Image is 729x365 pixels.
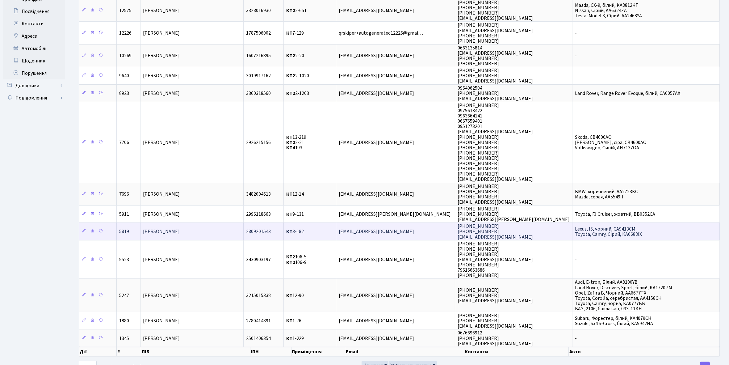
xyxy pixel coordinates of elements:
[3,30,65,42] a: Адреси
[575,279,672,312] span: Audi, E-tron, Білий, АА8100YB Land Rover, Discovery Sport, білий, КА1720РМ Opel, Zafira B, Чорний...
[119,139,129,146] span: 7706
[119,256,129,263] span: 5523
[458,287,533,304] span: [PHONE_NUMBER] [PHONE_NUMBER] [EMAIL_ADDRESS][DOMAIN_NAME]
[246,191,271,197] span: 3482004613
[458,67,533,84] span: [PHONE_NUMBER] [PHONE_NUMBER] [EMAIL_ADDRESS][DOMAIN_NAME]
[339,72,414,79] span: [EMAIL_ADDRESS][DOMAIN_NAME]
[345,347,464,356] th: Email
[575,188,638,200] span: BMW, коричневий, АА2723КС Mazda, серая, АА5549ІІ
[286,254,307,266] span: 106-5 106-9
[246,30,271,36] span: 1787506002
[339,256,414,263] span: [EMAIL_ADDRESS][DOMAIN_NAME]
[143,191,180,197] span: [PERSON_NAME]
[119,228,129,235] span: 5819
[286,211,304,218] span: 9-131
[119,72,129,79] span: 9640
[339,211,451,218] span: [EMAIL_ADDRESS][PERSON_NAME][DOMAIN_NAME]
[143,292,180,299] span: [PERSON_NAME]
[3,92,65,104] a: Повідомлення
[286,144,295,151] b: КТ4
[286,317,302,324] span: 1-76
[339,7,414,14] span: [EMAIL_ADDRESS][DOMAIN_NAME]
[286,53,295,59] b: КТ2
[246,53,271,59] span: 1607216895
[79,347,117,356] th: Дії
[286,211,292,218] b: КТ
[286,134,307,151] span: 13-219 2-21 193
[339,90,414,97] span: [EMAIL_ADDRESS][DOMAIN_NAME]
[575,335,577,342] span: -
[339,228,414,235] span: [EMAIL_ADDRESS][DOMAIN_NAME]
[119,7,132,14] span: 12575
[575,211,655,218] span: Toyota, FJ Cruiser, жовтий, BB0352CA
[458,206,570,223] span: [PHONE_NUMBER] [PHONE_NUMBER] [EMAIL_ADDRESS][PERSON_NAME][DOMAIN_NAME]
[286,7,295,14] b: КТ2
[575,30,577,36] span: -
[458,240,533,279] span: [PHONE_NUMBER] [PHONE_NUMBER] [PHONE_NUMBER] [EMAIL_ADDRESS][DOMAIN_NAME] [PHONE_NUMBER] 79616663...
[458,102,533,183] span: [PHONE_NUMBER] 0975613422 0963664141 0667659401 0951273201 [EMAIL_ADDRESS][DOMAIN_NAME] [PHONE_NU...
[286,228,304,235] span: 3-182
[458,312,533,329] span: [PHONE_NUMBER] [PHONE_NUMBER] [EMAIL_ADDRESS][DOMAIN_NAME]
[286,292,304,299] span: 12-90
[286,191,304,197] span: 12-14
[246,317,271,324] span: 2780414891
[246,256,271,263] span: 3430903197
[286,30,304,36] span: 7-129
[286,134,292,141] b: КТ
[119,211,129,218] span: 5911
[286,90,295,97] b: КТ2
[119,90,129,97] span: 8923
[286,259,295,266] b: КТ2
[286,53,304,59] span: 2-20
[141,347,250,356] th: ПІБ
[3,55,65,67] a: Щоденник
[286,72,295,79] b: КТ2
[458,85,533,102] span: 0964062504 [PHONE_NUMBER] [EMAIL_ADDRESS][DOMAIN_NAME]
[246,211,271,218] span: 2996118663
[246,7,271,14] span: 3328016930
[575,53,577,59] span: -
[291,347,345,356] th: Приміщення
[458,223,533,240] span: [PHONE_NUMBER] [PHONE_NUMBER] [EMAIL_ADDRESS][DOMAIN_NAME]
[286,335,304,342] span: 1-229
[464,347,569,356] th: Контакти
[339,191,414,197] span: [EMAIL_ADDRESS][DOMAIN_NAME]
[575,72,577,79] span: -
[143,90,180,97] span: [PERSON_NAME]
[339,317,414,324] span: [EMAIL_ADDRESS][DOMAIN_NAME]
[3,5,65,18] a: Посвідчення
[339,53,414,59] span: [EMAIL_ADDRESS][DOMAIN_NAME]
[3,42,65,55] a: Автомобілі
[575,90,680,97] span: Land Rover, Range Rover Evoque, білий, СА0057АХ
[286,317,292,324] b: КТ
[246,90,271,97] span: 3360318560
[3,18,65,30] a: Контакти
[286,139,295,146] b: КТ2
[3,79,65,92] a: Довідники
[143,7,180,14] span: [PERSON_NAME]
[569,347,720,356] th: Авто
[286,292,292,299] b: КТ
[119,53,132,59] span: 10269
[143,256,180,263] span: [PERSON_NAME]
[286,254,295,261] b: КТ2
[286,191,292,197] b: КТ
[458,330,533,347] span: 0676696912 [PHONE_NUMBER] [EMAIL_ADDRESS][DOMAIN_NAME]
[143,335,180,342] span: [PERSON_NAME]
[575,2,642,19] span: Mazda, CX-9, білий, KA8812KT Nissan, Сірий, AA6324ZA Tesla, Model 3, Сірий, AA2468YA
[339,139,414,146] span: [EMAIL_ADDRESS][DOMAIN_NAME]
[458,183,533,206] span: [PHONE_NUMBER] [PHONE_NUMBER] [PHONE_NUMBER] [EMAIL_ADDRESS][DOMAIN_NAME]
[339,292,414,299] span: [EMAIL_ADDRESS][DOMAIN_NAME]
[119,335,129,342] span: 1345
[143,317,180,324] span: [PERSON_NAME]
[3,67,65,79] a: Порушення
[339,335,414,342] span: [EMAIL_ADDRESS][DOMAIN_NAME]
[575,256,577,263] span: -
[143,139,180,146] span: [PERSON_NAME]
[143,228,180,235] span: [PERSON_NAME]
[250,347,291,356] th: ІПН
[117,347,141,356] th: #
[339,30,423,36] span: qrskiper+autogenerated12226@gmai…
[286,90,309,97] span: 2-1203
[286,30,292,36] b: КТ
